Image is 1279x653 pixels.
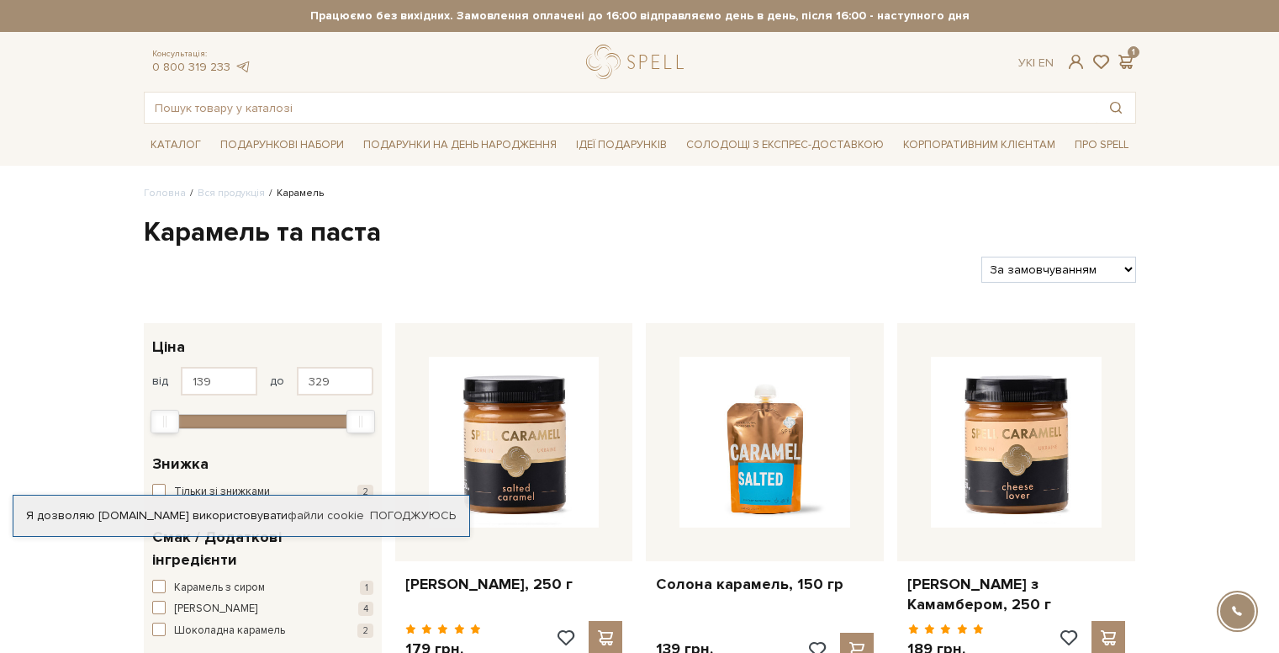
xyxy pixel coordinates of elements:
[270,374,284,389] span: до
[151,410,179,433] div: Min
[569,132,674,158] a: Ідеї подарунків
[144,132,208,158] a: Каталог
[13,508,469,523] div: Я дозволяю [DOMAIN_NAME] використовувати
[152,336,185,358] span: Ціна
[144,215,1136,251] h1: Карамель та паста
[1039,56,1054,70] a: En
[896,132,1062,158] a: Корпоративним клієнтам
[152,49,251,60] span: Консультація:
[145,93,1097,123] input: Пошук товару у каталозі
[1097,93,1135,123] button: Пошук товару у каталозі
[174,484,270,501] span: Тільки зі знижками
[360,581,373,595] span: 1
[181,367,257,396] input: Ціна
[152,580,373,597] button: Карамель з сиром 1
[198,187,265,199] a: Вся продукція
[152,526,369,571] span: Смак / Додаткові інгредієнти
[265,186,324,201] li: Карамель
[152,374,168,389] span: від
[405,575,623,594] a: [PERSON_NAME], 250 г
[1068,132,1135,158] a: Про Spell
[152,60,230,74] a: 0 800 319 233
[235,60,251,74] a: telegram
[656,575,874,594] a: Солона карамель, 150 гр
[297,367,373,396] input: Ціна
[174,580,265,597] span: Карамель з сиром
[1018,56,1054,71] div: Ук
[152,453,209,475] span: Знижка
[358,602,373,616] span: 4
[288,508,364,523] a: файли cookie
[357,132,563,158] a: Подарунки на День народження
[907,575,1125,614] a: [PERSON_NAME] з Камамбером, 250 г
[214,132,351,158] a: Подарункові набори
[1033,56,1035,70] span: |
[370,508,456,523] a: Погоджуюсь
[144,187,186,199] a: Головна
[174,623,285,640] span: Шоколадна карамель
[152,623,373,640] button: Шоколадна карамель 2
[679,130,891,159] a: Солодощі з експрес-доставкою
[144,8,1136,24] strong: Працюємо без вихідних. Замовлення оплачені до 16:00 відправляємо день в день, після 16:00 - насту...
[357,485,373,499] span: 2
[586,45,691,79] a: logo
[152,484,373,501] button: Тільки зі знижками 2
[679,357,850,528] img: Солона карамель, 150 гр
[174,601,257,618] span: [PERSON_NAME]
[346,410,375,433] div: Max
[152,601,373,618] button: [PERSON_NAME] 4
[357,624,373,638] span: 2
